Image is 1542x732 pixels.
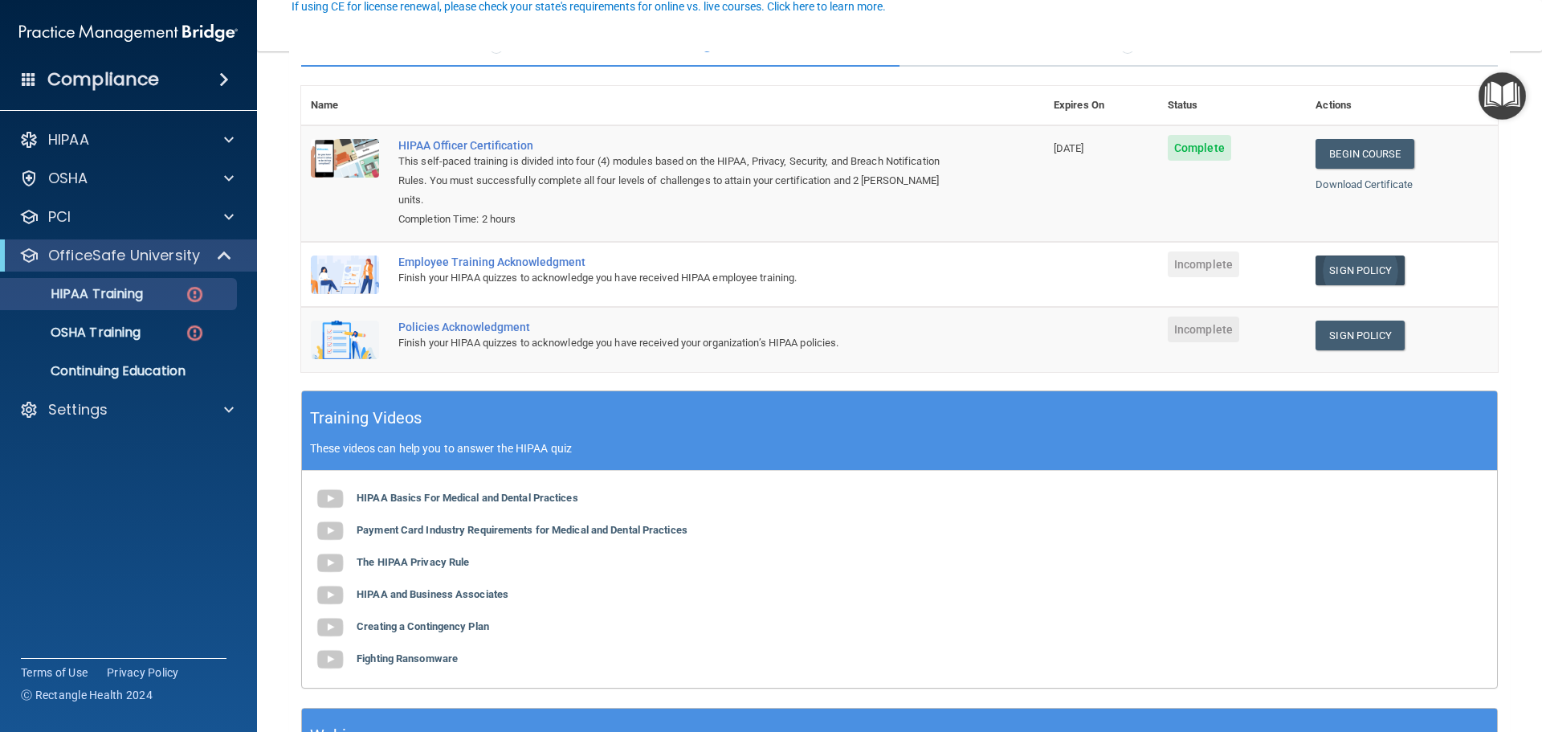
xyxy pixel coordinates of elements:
[301,86,389,125] th: Name
[19,169,234,188] a: OSHA
[1316,321,1405,350] a: Sign Policy
[398,210,964,229] div: Completion Time: 2 hours
[1479,72,1526,120] button: Open Resource Center
[47,68,159,91] h4: Compliance
[10,363,230,379] p: Continuing Education
[19,17,238,49] img: PMB logo
[19,246,233,265] a: OfficeSafe University
[357,652,458,665] b: Fighting Ransomware
[398,139,964,152] a: HIPAA Officer Certification
[19,400,234,419] a: Settings
[10,286,143,302] p: HIPAA Training
[1168,251,1239,277] span: Incomplete
[314,483,346,515] img: gray_youtube_icon.38fcd6cc.png
[185,284,205,305] img: danger-circle.6113f641.png
[185,323,205,343] img: danger-circle.6113f641.png
[48,207,71,227] p: PCI
[357,524,687,536] b: Payment Card Industry Requirements for Medical and Dental Practices
[1316,139,1413,169] a: Begin Course
[398,333,964,353] div: Finish your HIPAA quizzes to acknowledge you have received your organization’s HIPAA policies.
[357,492,578,504] b: HIPAA Basics For Medical and Dental Practices
[10,325,141,341] p: OSHA Training
[48,246,200,265] p: OfficeSafe University
[19,207,234,227] a: PCI
[1119,30,1136,54] span: ✓
[314,547,346,579] img: gray_youtube_icon.38fcd6cc.png
[292,1,886,12] div: If using CE for license renewal, please check your state's requirements for online vs. live cours...
[310,442,1489,455] p: These videos can help you to answer the HIPAA quiz
[398,256,964,268] div: Employee Training Acknowledgment
[1316,178,1413,190] a: Download Certificate
[398,152,964,210] div: This self-paced training is divided into four (4) modules based on the HIPAA, Privacy, Security, ...
[357,620,489,632] b: Creating a Contingency Plan
[1044,86,1158,125] th: Expires On
[314,579,346,611] img: gray_youtube_icon.38fcd6cc.png
[107,665,179,681] a: Privacy Policy
[314,611,346,644] img: gray_youtube_icon.38fcd6cc.png
[1158,86,1306,125] th: Status
[1168,317,1239,342] span: Incomplete
[19,130,234,149] a: HIPAA
[487,30,505,54] span: ✓
[314,515,346,547] img: gray_youtube_icon.38fcd6cc.png
[1054,142,1084,154] span: [DATE]
[1306,86,1498,125] th: Actions
[48,400,108,419] p: Settings
[21,665,88,681] a: Terms of Use
[1316,256,1405,285] a: Sign Policy
[310,404,422,432] h5: Training Videos
[48,169,88,188] p: OSHA
[314,644,346,676] img: gray_youtube_icon.38fcd6cc.png
[398,268,964,288] div: Finish your HIPAA quizzes to acknowledge you have received HIPAA employee training.
[1264,618,1523,682] iframe: Drift Widget Chat Controller
[48,130,89,149] p: HIPAA
[21,687,153,703] span: Ⓒ Rectangle Health 2024
[398,321,964,333] div: Policies Acknowledgment
[1168,135,1231,161] span: Complete
[357,556,469,568] b: The HIPAA Privacy Rule
[357,588,508,600] b: HIPAA and Business Associates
